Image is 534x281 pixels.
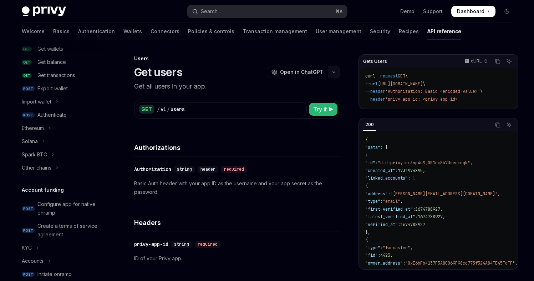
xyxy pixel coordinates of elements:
span: "linked_accounts" [365,175,408,181]
div: Ethereum [22,124,44,132]
div: required [195,241,220,248]
a: Dashboard [451,6,495,17]
span: , [515,260,518,266]
span: { [365,152,368,158]
div: Search... [201,7,221,16]
span: : [375,160,378,166]
a: POSTExport wallet [16,82,107,95]
span: "[PERSON_NAME][EMAIL_ADDRESS][DOMAIN_NAME]" [390,191,498,197]
span: \ [480,89,483,94]
button: Toggle KYC section [16,241,107,254]
span: POST [22,86,35,91]
span: "username" [365,268,390,274]
div: Get transactions [37,71,75,80]
h1: Get users [134,66,182,79]
span: "latest_verified_at" [365,214,415,220]
div: 200 [363,120,376,129]
span: , [423,168,425,174]
button: Try it [309,103,337,116]
span: GET [22,73,32,78]
span: 'privy-app-id: <privy-app-id>' [385,96,460,102]
span: , [498,191,500,197]
span: : [390,268,393,274]
div: Solana [22,137,38,146]
span: 1674788927 [400,222,425,227]
span: "fid" [365,252,378,258]
span: : [ [408,175,415,181]
span: POST [22,112,35,118]
button: Toggle Accounts section [16,255,107,267]
a: Authentication [78,23,115,40]
span: [URL][DOMAIN_NAME] [378,81,423,87]
span: 1674788927 [418,214,443,220]
span: "did:privy:cm3np4u9j001rc8b73seqmqqk" [378,160,470,166]
a: Welcome [22,23,45,40]
span: : [413,206,415,212]
span: header [200,166,215,172]
span: POST [22,228,35,233]
span: "email" [383,199,400,204]
a: Recipes [399,23,419,40]
span: curl [365,73,375,79]
div: Users [134,55,340,62]
a: Support [423,8,443,15]
span: "verified_at" [365,222,398,227]
a: User management [316,23,361,40]
span: : [398,222,400,227]
span: { [365,183,368,189]
span: : [395,168,398,174]
img: dark logo [22,6,66,16]
h4: Authorizations [134,143,340,152]
div: privy-app-id [134,241,168,248]
div: required [221,166,247,173]
button: Open in ChatGPT [267,66,328,78]
p: ID of your Privy app. [134,254,340,263]
div: / [167,106,170,113]
div: KYC [22,244,32,252]
span: , [400,199,403,204]
span: , [413,268,415,274]
span: Open in ChatGPT [280,69,324,76]
a: Policies & controls [188,23,234,40]
h5: Account funding [22,186,64,194]
div: Other chains [22,164,51,172]
div: Export wallet [37,84,68,93]
span: 'Authorization: Basic <encoded-value>' [385,89,480,94]
span: "farcaster" [383,245,410,251]
span: "id" [365,160,375,166]
span: : [378,252,380,258]
span: "first_verified_at" [365,206,413,212]
button: Toggle Spark BTC section [16,148,107,161]
div: Authorization [134,166,171,173]
span: Try it [313,105,327,114]
a: Connectors [151,23,179,40]
p: Get all users in your app. [134,81,340,91]
span: --header [365,96,385,102]
a: API reference [427,23,461,40]
button: Toggle Ethereum section [16,122,107,135]
div: Get balance [37,58,66,66]
div: Create a terms of service agreement [37,222,103,239]
a: GETGet transactions [16,69,107,82]
button: Toggle Import wallet section [16,95,107,108]
span: "address" [365,191,388,197]
span: : [380,199,383,204]
button: Toggle Solana section [16,135,107,148]
span: "data" [365,145,380,150]
button: Copy the contents from the code block [493,120,502,130]
span: 1674788927 [415,206,440,212]
span: --header [365,89,385,94]
a: POSTAuthenticate [16,109,107,121]
span: --request [375,73,398,79]
span: Dashboard [457,8,484,15]
span: : [388,191,390,197]
span: \ [423,81,425,87]
span: 4423 [380,252,390,258]
button: Open search [187,5,347,18]
h4: Headers [134,218,340,227]
span: , [443,214,445,220]
div: / [157,106,160,113]
span: , [440,206,443,212]
button: Copy the contents from the code block [493,57,502,66]
a: POSTConfigure app for native onramp [16,198,107,219]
